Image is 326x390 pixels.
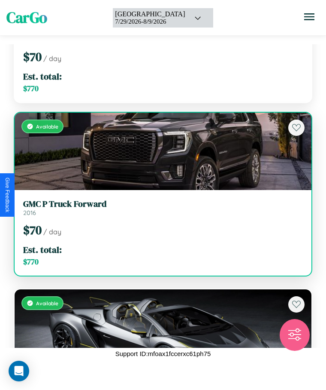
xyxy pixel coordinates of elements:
a: GMC P Truck Forward2016 [23,199,303,217]
span: Est. total: [23,243,62,256]
span: CarGo [6,7,47,28]
span: / day [43,227,61,236]
span: 2016 [23,209,36,217]
span: $ 70 [23,49,42,65]
span: $ 770 [23,83,39,94]
div: 7 / 29 / 2026 - 8 / 9 / 2026 [115,18,185,25]
div: Open Intercom Messenger [9,361,29,381]
span: Available [36,300,58,307]
span: Available [36,123,58,130]
h3: GMC P Truck Forward [23,199,303,209]
p: Support ID: mfoax1fccerxc61ph75 [115,348,211,359]
span: Est. total: [23,70,62,83]
div: Give Feedback [4,178,10,212]
span: $ 770 [23,257,39,267]
span: / day [43,54,61,63]
div: [GEOGRAPHIC_DATA] [115,10,185,18]
span: $ 70 [23,222,42,238]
